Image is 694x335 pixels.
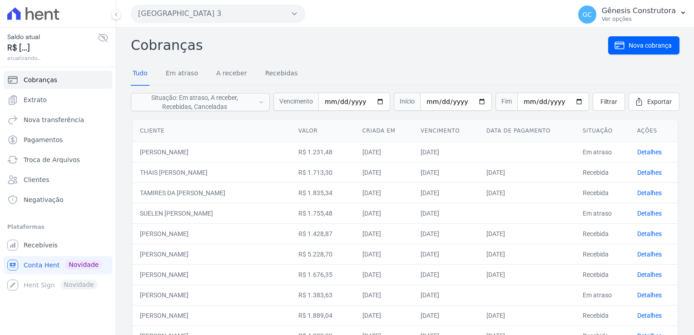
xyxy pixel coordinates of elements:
[291,223,355,244] td: R$ 1.428,87
[479,120,575,142] th: Data de pagamento
[133,203,291,223] td: SUELEN [PERSON_NAME]
[164,62,200,86] a: Em atraso
[637,251,662,258] a: Detalhes
[291,120,355,142] th: Valor
[637,148,662,156] a: Detalhes
[637,169,662,176] a: Detalhes
[629,41,672,50] span: Nova cobrança
[4,151,112,169] a: Troca de Arquivos
[7,54,98,62] span: atualizando...
[355,120,413,142] th: Criada em
[575,162,630,182] td: Recebida
[214,62,249,86] a: A receber
[575,264,630,285] td: Recebida
[571,2,694,27] button: GC Gênesis Construtora Ver opções
[291,264,355,285] td: R$ 1.676,35
[291,142,355,162] td: R$ 1.231,48
[575,142,630,162] td: Em atraso
[413,142,479,162] td: [DATE]
[133,162,291,182] td: THAIS [PERSON_NAME]
[4,171,112,189] a: Clientes
[394,93,420,111] span: Início
[647,97,672,106] span: Exportar
[600,97,617,106] span: Filtrar
[4,91,112,109] a: Extrato
[413,120,479,142] th: Vencimento
[575,120,630,142] th: Situação
[4,256,112,274] a: Conta Hent Novidade
[637,189,662,197] a: Detalhes
[575,182,630,203] td: Recebida
[355,182,413,203] td: [DATE]
[133,223,291,244] td: [PERSON_NAME]
[4,191,112,209] a: Negativação
[582,11,592,18] span: GC
[355,285,413,305] td: [DATE]
[133,142,291,162] td: [PERSON_NAME]
[479,162,575,182] td: [DATE]
[355,203,413,223] td: [DATE]
[413,285,479,305] td: [DATE]
[24,95,47,104] span: Extrato
[413,264,479,285] td: [DATE]
[630,120,678,142] th: Ações
[291,162,355,182] td: R$ 1.713,30
[131,62,149,86] a: Tudo
[24,155,80,164] span: Troca de Arquivos
[24,241,58,250] span: Recebíveis
[133,305,291,325] td: [PERSON_NAME]
[355,244,413,264] td: [DATE]
[355,223,413,244] td: [DATE]
[575,244,630,264] td: Recebida
[24,135,63,144] span: Pagamentos
[413,244,479,264] td: [DATE]
[291,203,355,223] td: R$ 1.755,48
[4,131,112,149] a: Pagamentos
[496,93,517,111] span: Fim
[355,162,413,182] td: [DATE]
[133,285,291,305] td: [PERSON_NAME]
[637,271,662,278] a: Detalhes
[7,42,98,54] span: R$ [...]
[7,32,98,42] span: Saldo atual
[24,75,57,84] span: Cobranças
[479,244,575,264] td: [DATE]
[137,93,253,111] span: Situação: Em atraso, A receber, Recebidas, Canceladas
[133,182,291,203] td: TAMIRES DA [PERSON_NAME]
[131,93,270,111] button: Situação: Em atraso, A receber, Recebidas, Canceladas
[291,182,355,203] td: R$ 1.835,34
[575,305,630,325] td: Recebida
[637,312,662,319] a: Detalhes
[65,260,102,270] span: Novidade
[629,93,679,111] a: Exportar
[413,182,479,203] td: [DATE]
[479,223,575,244] td: [DATE]
[24,115,84,124] span: Nova transferência
[413,305,479,325] td: [DATE]
[355,264,413,285] td: [DATE]
[413,223,479,244] td: [DATE]
[602,6,676,15] p: Gênesis Construtora
[575,223,630,244] td: Recebida
[413,203,479,223] td: [DATE]
[24,175,49,184] span: Clientes
[133,264,291,285] td: [PERSON_NAME]
[479,182,575,203] td: [DATE]
[575,203,630,223] td: Em atraso
[4,236,112,254] a: Recebíveis
[24,195,64,204] span: Negativação
[291,305,355,325] td: R$ 1.889,04
[413,162,479,182] td: [DATE]
[4,111,112,129] a: Nova transferência
[608,36,679,54] a: Nova cobrança
[637,291,662,299] a: Detalhes
[7,222,109,232] div: Plataformas
[7,71,109,294] nav: Sidebar
[273,93,318,111] span: Vencimento
[479,305,575,325] td: [DATE]
[355,142,413,162] td: [DATE]
[355,305,413,325] td: [DATE]
[263,62,300,86] a: Recebidas
[575,285,630,305] td: Em atraso
[133,244,291,264] td: [PERSON_NAME]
